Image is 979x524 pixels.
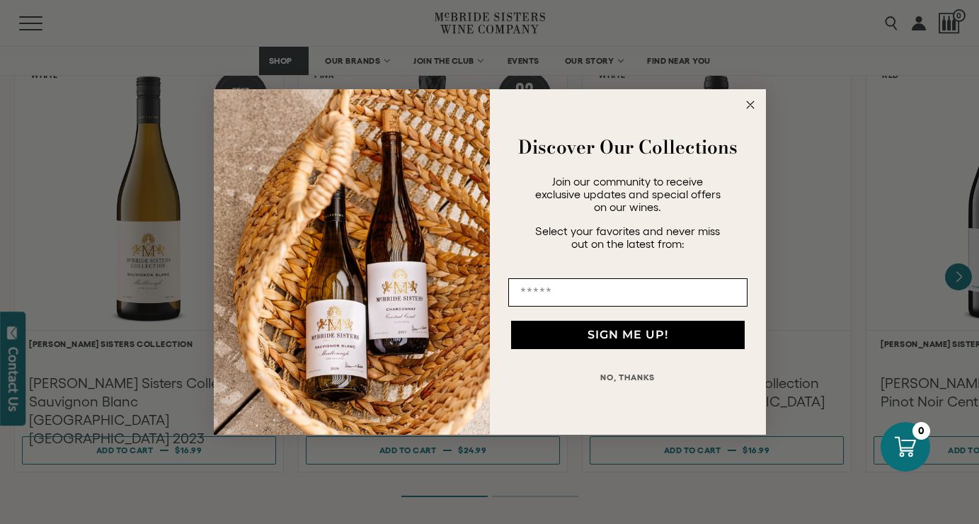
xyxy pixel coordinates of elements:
strong: Discover Our Collections [518,133,738,161]
img: 42653730-7e35-4af7-a99d-12bf478283cf.jpeg [214,89,490,435]
input: Email [508,278,748,307]
button: SIGN ME UP! [511,321,745,349]
span: Select your favorites and never miss out on the latest from: [535,224,720,250]
span: Join our community to receive exclusive updates and special offers on our wines. [535,175,721,213]
button: NO, THANKS [508,363,748,392]
div: 0 [912,422,930,440]
button: Close dialog [742,96,759,113]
